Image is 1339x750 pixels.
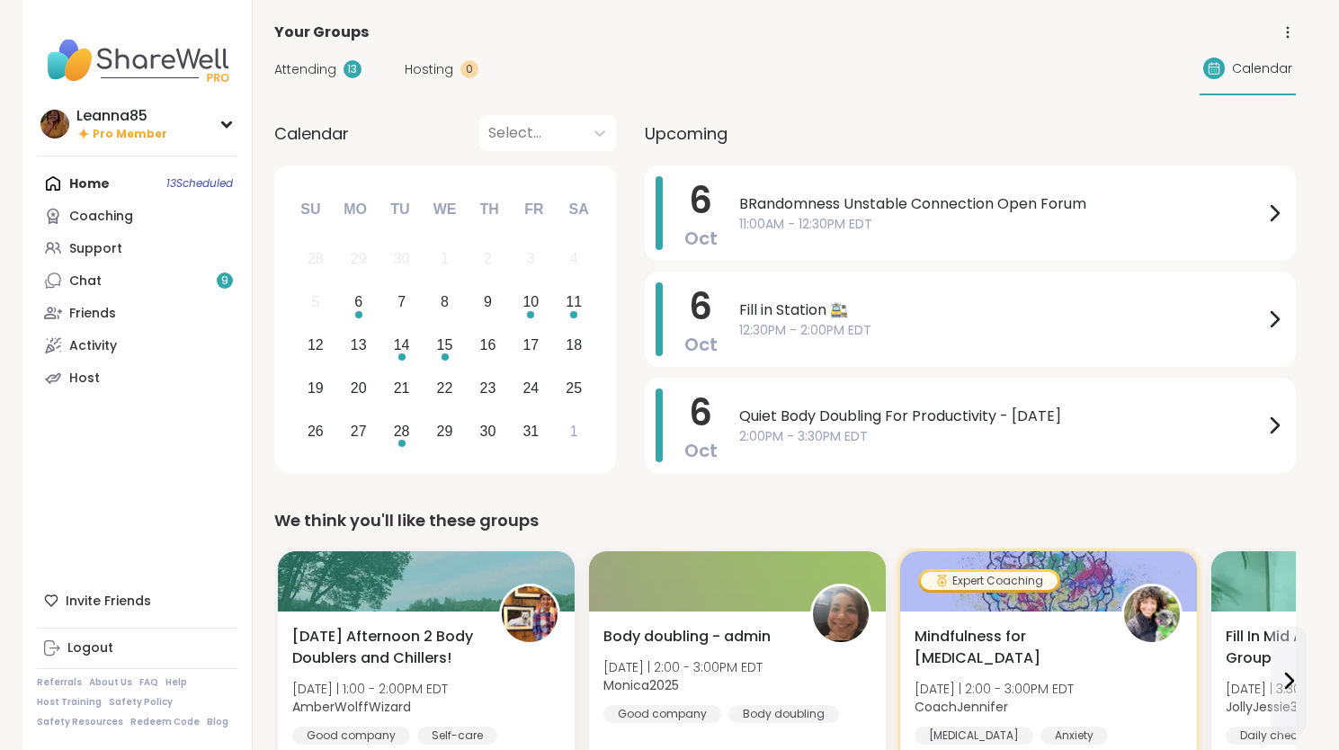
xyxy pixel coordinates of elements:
[469,412,507,451] div: Choose Thursday, October 30th, 2025
[292,626,479,669] span: [DATE] Afternoon 2 Body Doublers and Chillers!
[339,240,378,279] div: Not available Monday, September 29th, 2025
[397,290,406,314] div: 7
[437,376,453,400] div: 22
[339,369,378,407] div: Choose Monday, October 20th, 2025
[394,333,410,357] div: 14
[292,698,411,716] b: AmberWolffWizard
[512,240,550,279] div: Not available Friday, October 3rd, 2025
[555,240,594,279] div: Not available Saturday, October 4th, 2025
[603,676,679,694] b: Monica2025
[555,283,594,322] div: Choose Saturday, October 11th, 2025
[522,419,539,443] div: 31
[480,419,496,443] div: 30
[69,272,102,290] div: Chat
[130,716,200,728] a: Redeem Code
[69,370,100,388] div: Host
[1226,698,1306,716] b: JollyJessie38
[335,190,375,229] div: Mo
[294,237,595,452] div: month 2025-10
[441,290,449,314] div: 8
[37,696,102,709] a: Host Training
[308,246,324,271] div: 28
[484,246,492,271] div: 2
[425,240,464,279] div: Not available Wednesday, October 1st, 2025
[603,626,771,647] span: Body doubling - admin
[514,190,554,229] div: Fr
[1226,727,1334,745] div: Daily check-in
[1040,727,1108,745] div: Anxiety
[915,680,1074,698] span: [DATE] | 2:00 - 3:00PM EDT
[484,290,492,314] div: 9
[1124,586,1180,642] img: CoachJennifer
[339,326,378,365] div: Choose Monday, October 13th, 2025
[437,419,453,443] div: 29
[566,290,582,314] div: 11
[382,283,421,322] div: Choose Tuesday, October 7th, 2025
[684,332,718,357] span: Oct
[739,193,1263,215] span: BRandomness Unstable Connection Open Forum
[645,121,728,146] span: Upcoming
[921,572,1058,590] div: Expert Coaching
[394,376,410,400] div: 21
[292,680,448,698] span: [DATE] | 1:00 - 2:00PM EDT
[308,419,324,443] div: 26
[274,22,369,43] span: Your Groups
[425,326,464,365] div: Choose Wednesday, October 15th, 2025
[76,106,167,126] div: Leanna85
[441,246,449,271] div: 1
[603,705,721,723] div: Good company
[555,412,594,451] div: Choose Saturday, November 1st, 2025
[570,419,578,443] div: 1
[69,337,117,355] div: Activity
[469,369,507,407] div: Choose Thursday, October 23rd, 2025
[469,240,507,279] div: Not available Thursday, October 2nd, 2025
[566,333,582,357] div: 18
[344,60,362,78] div: 13
[570,246,578,271] div: 4
[813,586,869,642] img: Monica2025
[89,676,132,689] a: About Us
[555,326,594,365] div: Choose Saturday, October 18th, 2025
[527,246,535,271] div: 3
[40,110,69,138] img: Leanna85
[425,412,464,451] div: Choose Wednesday, October 29th, 2025
[469,283,507,322] div: Choose Thursday, October 9th, 2025
[739,406,1263,427] span: Quiet Body Doubling For Productivity - [DATE]
[480,333,496,357] div: 16
[339,283,378,322] div: Choose Monday, October 6th, 2025
[512,283,550,322] div: Choose Friday, October 10th, 2025
[480,376,496,400] div: 23
[351,246,367,271] div: 29
[522,290,539,314] div: 10
[351,376,367,400] div: 20
[93,127,167,142] span: Pro Member
[469,190,509,229] div: Th
[689,281,712,332] span: 6
[566,376,582,400] div: 25
[37,676,82,689] a: Referrals
[469,326,507,365] div: Choose Thursday, October 16th, 2025
[292,727,410,745] div: Good company
[739,427,1263,446] span: 2:00PM - 3:30PM EDT
[512,369,550,407] div: Choose Friday, October 24th, 2025
[512,412,550,451] div: Choose Friday, October 31st, 2025
[297,283,335,322] div: Not available Sunday, October 5th, 2025
[207,716,228,728] a: Blog
[37,232,237,264] a: Support
[424,190,464,229] div: We
[139,676,158,689] a: FAQ
[69,208,133,226] div: Coaching
[354,290,362,314] div: 6
[221,273,228,289] span: 9
[274,508,1296,533] div: We think you'll like these groups
[915,698,1008,716] b: CoachJennifer
[382,240,421,279] div: Not available Tuesday, September 30th, 2025
[297,369,335,407] div: Choose Sunday, October 19th, 2025
[739,215,1263,234] span: 11:00AM - 12:30PM EDT
[37,264,237,297] a: Chat9
[109,696,173,709] a: Safety Policy
[297,412,335,451] div: Choose Sunday, October 26th, 2025
[915,727,1033,745] div: [MEDICAL_DATA]
[689,388,712,438] span: 6
[290,190,330,229] div: Su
